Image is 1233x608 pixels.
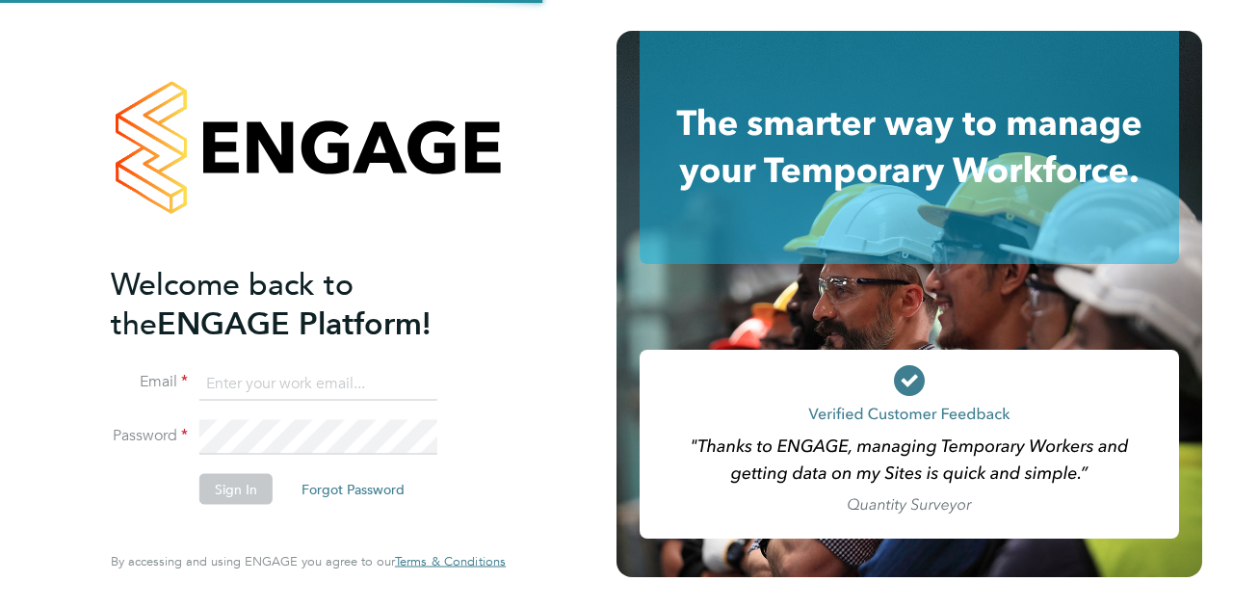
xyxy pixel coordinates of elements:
label: Email [111,372,188,392]
span: By accessing and using ENGAGE you agree to our [111,553,506,569]
label: Password [111,426,188,446]
input: Enter your work email... [199,366,437,401]
h2: ENGAGE Platform! [111,264,486,343]
span: Welcome back to the [111,265,354,342]
button: Forgot Password [286,474,420,505]
span: Terms & Conditions [395,553,506,569]
button: Sign In [199,474,273,505]
a: Terms & Conditions [395,554,506,569]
